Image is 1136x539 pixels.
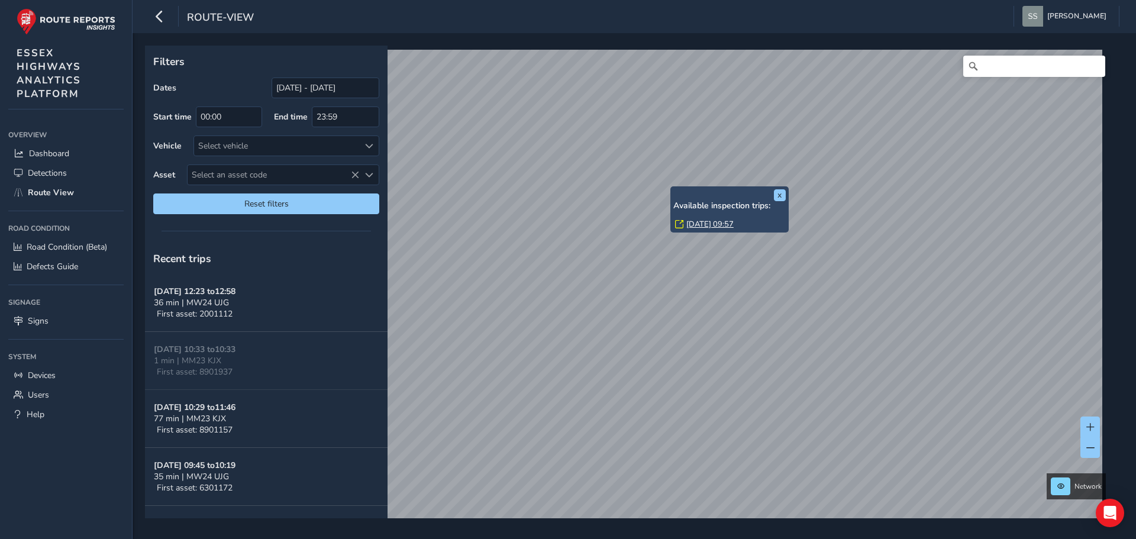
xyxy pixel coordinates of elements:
span: route-view [187,10,254,27]
span: Network [1074,482,1102,491]
span: First asset: 8901937 [157,366,233,377]
span: 35 min | MW24 UJG [154,471,229,482]
a: Signs [8,311,124,331]
div: Overview [8,126,124,144]
button: Reset filters [153,193,379,214]
strong: [DATE] 09:45 to 10:19 [154,460,235,471]
a: Users [8,385,124,405]
span: Route View [28,187,74,198]
strong: [DATE] 09:32 to 10:22 [159,518,241,529]
button: [DATE] 09:45 to10:1935 min | MW24 UJGFirst asset: 6301172 [145,448,388,506]
span: First asset: 6301172 [157,482,233,493]
span: 36 min | MW24 UJG [154,297,229,308]
a: Dashboard [8,144,124,163]
strong: [DATE] 10:29 to 11:46 [154,402,235,413]
span: ESSEX HIGHWAYS ANALYTICS PLATFORM [17,46,81,101]
span: Help [27,409,44,420]
h6: Available inspection trips: [673,201,786,211]
button: [DATE] 10:29 to11:4677 min | MM23 KJXFirst asset: 8901157 [145,390,388,448]
span: Defects Guide [27,261,78,272]
input: Search [963,56,1105,77]
span: Devices [28,370,56,381]
div: Road Condition [8,220,124,237]
a: Road Condition (Beta) [8,237,124,257]
img: diamond-layout [1022,6,1043,27]
a: Defects Guide [8,257,124,276]
a: Detections [8,163,124,183]
span: Users [28,389,49,401]
p: Filters [153,54,379,69]
a: Route View [8,183,124,202]
span: Select an asset code [188,165,359,185]
a: Help [8,405,124,424]
div: System [8,348,124,366]
label: Vehicle [153,140,182,151]
button: x [774,189,786,201]
strong: [DATE] 12:23 to 12:58 [154,286,235,297]
span: Detections [28,167,67,179]
span: Signs [28,315,49,327]
canvas: Map [149,50,1102,532]
span: 1 min | MM23 KJX [154,355,221,366]
span: First asset: 8901157 [157,424,233,435]
span: 77 min | MM23 KJX [154,413,226,424]
span: Recent trips [153,251,211,266]
span: First asset: 2001112 [157,308,233,319]
img: rr logo [17,8,115,35]
span: Road Condition (Beta) [27,241,107,253]
span: Reset filters [162,198,370,209]
a: Devices [8,366,124,385]
label: End time [274,111,308,122]
div: Select vehicle [194,136,359,156]
a: [DATE] 09:57 [686,219,734,230]
label: Asset [153,169,175,180]
button: [DATE] 12:23 to12:5836 min | MW24 UJGFirst asset: 2001112 [145,274,388,332]
label: Start time [153,111,192,122]
span: Dashboard [29,148,69,159]
button: [DATE] 10:33 to10:331 min | MM23 KJXFirst asset: 8901937 [145,332,388,390]
div: Select an asset code [359,165,379,185]
div: Open Intercom Messenger [1096,499,1124,527]
div: Signage [8,293,124,311]
strong: [DATE] 10:33 to 10:33 [154,344,235,355]
button: [PERSON_NAME] [1022,6,1111,27]
span: [PERSON_NAME] [1047,6,1106,27]
label: Dates [153,82,176,93]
